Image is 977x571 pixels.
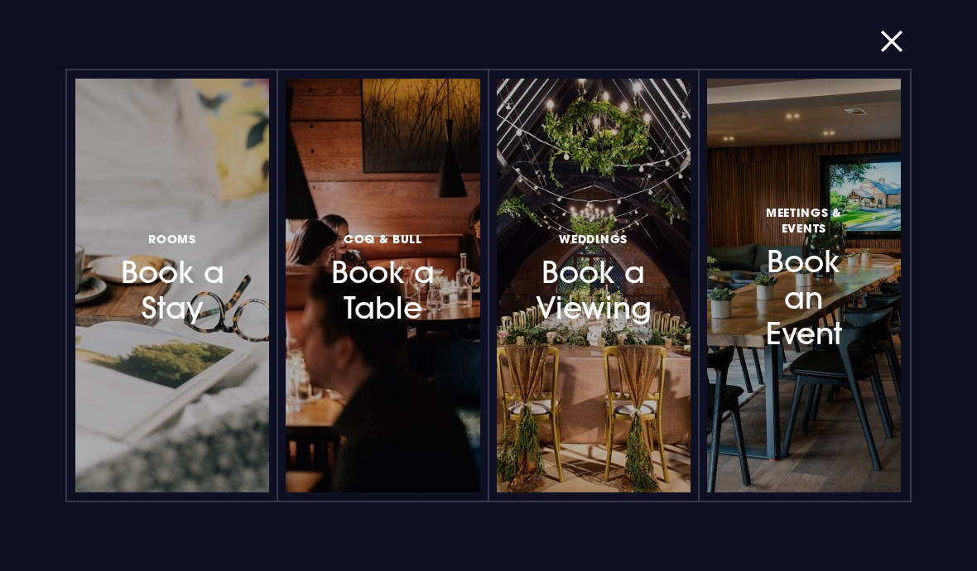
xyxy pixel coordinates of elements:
[75,79,269,492] a: RoomsBook a Stay
[748,202,860,352] h3: Book an Event
[148,231,196,247] span: Rooms
[559,231,628,247] span: Weddings
[537,228,650,326] h3: Book a Viewing
[286,79,479,492] a: Coq & BullBook a Table
[707,79,901,492] a: Meetings & EventsBook an Event
[344,231,422,247] span: Coq & Bull
[326,228,439,326] h3: Book a Table
[497,79,691,492] a: WeddingsBook a Viewing
[748,204,860,236] span: Meetings & Events
[116,228,229,326] h3: Book a Stay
